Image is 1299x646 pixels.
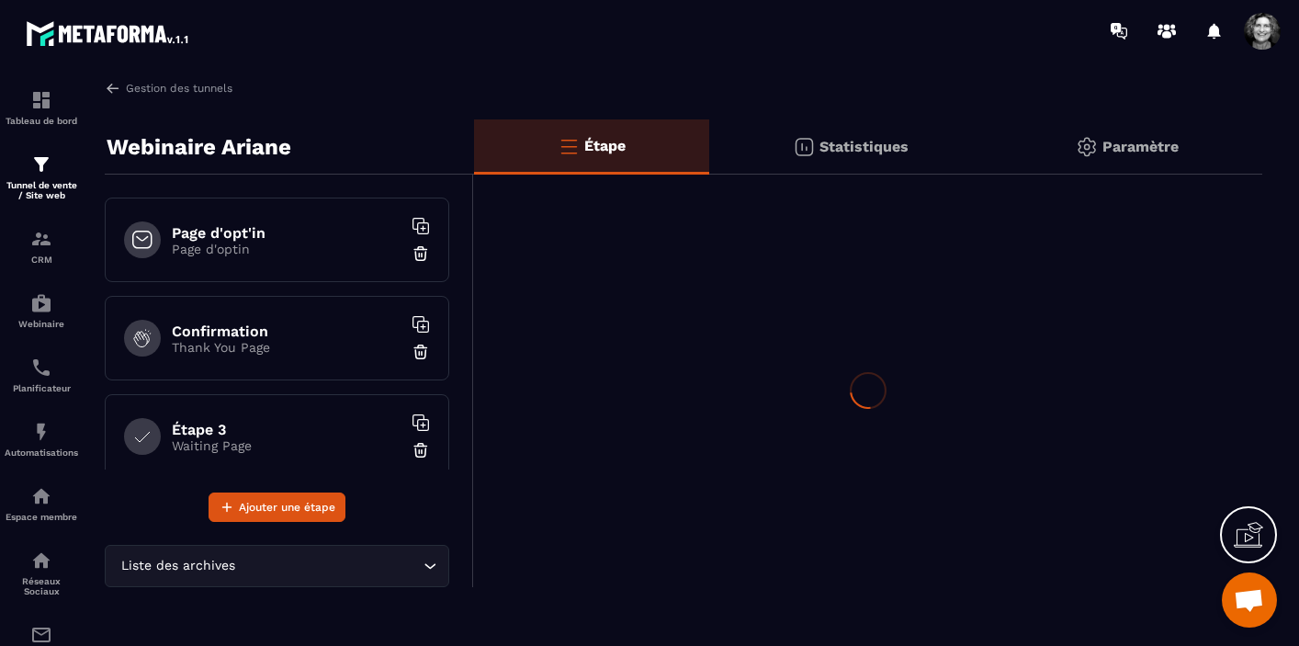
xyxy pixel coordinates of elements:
img: scheduler [30,357,52,379]
a: social-networksocial-networkRéseaux Sociaux [5,536,78,610]
p: CRM [5,255,78,265]
img: email [30,624,52,646]
input: Search for option [239,556,419,576]
img: trash [412,441,430,459]
p: Waiting Page [172,438,401,453]
img: automations [30,421,52,443]
p: Réseaux Sociaux [5,576,78,596]
a: formationformationTunnel de vente / Site web [5,140,78,214]
img: social-network [30,550,52,572]
div: Search for option [105,545,449,587]
p: Statistiques [819,138,909,155]
img: bars-o.4a397970.svg [558,135,580,157]
a: automationsautomationsEspace membre [5,471,78,536]
a: formationformationCRM [5,214,78,278]
img: formation [30,228,52,250]
a: Ouvrir le chat [1222,572,1277,628]
a: schedulerschedulerPlanificateur [5,343,78,407]
p: Tableau de bord [5,116,78,126]
p: Webinaire [5,319,78,329]
p: Webinaire Ariane [107,129,291,165]
img: automations [30,292,52,314]
button: Ajouter une étape [209,493,345,522]
p: Automatisations [5,448,78,458]
p: Espace membre [5,512,78,522]
span: Liste des archives [117,556,239,576]
h6: Page d'opt'in [172,224,401,242]
p: Page d'optin [172,242,401,256]
img: formation [30,89,52,111]
p: Tunnel de vente / Site web [5,180,78,200]
p: Étape [584,137,626,154]
a: automationsautomationsWebinaire [5,278,78,343]
a: Gestion des tunnels [105,80,232,96]
img: setting-gr.5f69749f.svg [1076,136,1098,158]
img: logo [26,17,191,50]
a: formationformationTableau de bord [5,75,78,140]
span: Ajouter une étape [239,498,335,516]
h6: Confirmation [172,323,401,340]
p: Thank You Page [172,340,401,355]
img: stats.20deebd0.svg [793,136,815,158]
p: Planificateur [5,383,78,393]
img: arrow [105,80,121,96]
img: automations [30,485,52,507]
img: formation [30,153,52,176]
p: Paramètre [1102,138,1179,155]
img: trash [412,343,430,361]
img: trash [412,244,430,263]
h6: Étape 3 [172,421,401,438]
a: automationsautomationsAutomatisations [5,407,78,471]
